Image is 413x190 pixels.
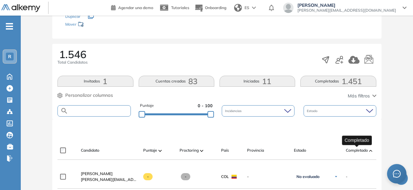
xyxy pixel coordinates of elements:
img: SEARCH_ALT [60,107,68,115]
img: Ícono de flecha [334,175,338,179]
img: Logo [1,4,40,12]
span: Más filtros [348,93,370,99]
span: Personalizar columnas [65,92,113,99]
img: arrow [252,6,256,9]
span: No evaluado [296,174,319,179]
span: País [221,147,229,153]
button: Iniciadas11 [219,76,295,87]
button: Invitados1 [57,76,133,87]
span: 1.546 [59,49,86,59]
span: Agendar una demo [118,5,153,10]
span: - [247,174,289,180]
div: Mover [65,19,130,31]
span: - [346,174,347,180]
div: Estado [304,105,376,117]
span: Duplicar [65,14,80,19]
span: Puntaje [140,103,154,109]
span: - [181,173,190,180]
span: Estado [294,147,306,153]
span: 0 - 100 [198,103,213,109]
div: Completado [342,135,372,145]
div: Incidencias [222,105,294,117]
span: [PERSON_NAME][EMAIL_ADDRESS][DOMAIN_NAME] [297,8,396,13]
img: world [234,4,242,12]
button: Onboarding [194,1,226,15]
button: Personalizar columnas [57,92,113,99]
span: R [8,54,11,59]
span: Completado [346,147,368,153]
span: Provincia [247,147,264,153]
button: Completadas1.451 [300,76,376,87]
img: [missing "en.ARROW_ALT" translation] [369,150,372,152]
img: [missing "en.ARROW_ALT" translation] [158,150,162,152]
a: Agendar una demo [111,3,153,11]
button: Cuentas creadas83 [139,76,214,87]
img: COL [232,175,237,179]
img: [missing "en.ARROW_ALT" translation] [200,150,203,152]
span: Total Candidatos [57,59,88,65]
span: - [143,173,153,180]
span: Onboarding [205,5,226,10]
button: Más filtros [348,93,376,99]
span: Proctoring [180,147,199,153]
span: Puntaje [143,147,157,153]
a: [PERSON_NAME] [81,171,138,177]
span: Estado [307,108,319,113]
span: Candidato [81,147,99,153]
span: Incidencias [225,108,243,113]
span: COL [221,174,229,180]
span: ES [244,5,249,11]
span: [PERSON_NAME][EMAIL_ADDRESS][DOMAIN_NAME] [81,177,138,183]
span: [PERSON_NAME] [81,171,113,176]
i: - [6,26,13,27]
span: [PERSON_NAME] [297,3,396,8]
span: message [393,170,401,178]
span: Tutoriales [171,5,189,10]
